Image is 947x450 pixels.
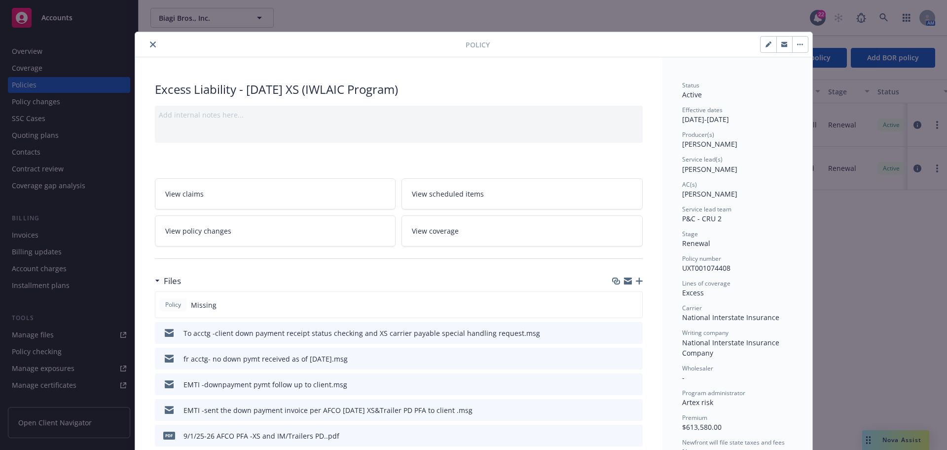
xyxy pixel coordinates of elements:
button: download file [614,431,622,441]
span: [PERSON_NAME] [682,189,737,199]
span: Policy [466,40,490,50]
span: Artex risk [682,398,713,407]
span: Carrier [682,304,702,312]
span: View claims [165,189,204,199]
span: Service lead(s) [682,155,723,164]
button: download file [614,328,622,338]
span: P&C - CRU 2 [682,214,722,223]
span: Renewal [682,239,710,248]
span: Policy [163,300,183,309]
span: UXT001074408 [682,263,730,273]
a: View coverage [401,215,643,246]
div: [DATE] - [DATE] [682,106,793,124]
span: View policy changes [165,226,231,236]
button: close [147,39,159,50]
span: Writing company [682,328,728,337]
span: Wholesaler [682,364,713,372]
button: preview file [630,431,639,441]
a: View scheduled items [401,178,643,209]
span: Effective dates [682,106,723,114]
button: preview file [630,405,639,415]
button: download file [614,379,622,390]
span: View coverage [412,226,459,236]
div: EMTI -downpayment pymt follow up to client.msg [183,379,347,390]
a: View claims [155,178,396,209]
span: [PERSON_NAME] [682,164,737,174]
div: Excess Liability - [DATE] XS (IWLAIC Program) [155,81,643,98]
span: Service lead team [682,205,731,213]
div: 9/1/25-26 AFCO PFA -XS and IM/Trailers PD..pdf [183,431,339,441]
button: download file [614,354,622,364]
div: fr acctg- no down pymt received as of [DATE].msg [183,354,348,364]
div: Excess [682,287,793,298]
span: View scheduled items [412,189,484,199]
span: AC(s) [682,180,697,189]
span: Active [682,90,702,99]
span: $613,580.00 [682,422,722,432]
span: Premium [682,413,707,422]
span: National Interstate Insurance [682,313,779,322]
a: View policy changes [155,215,396,246]
span: Policy number [682,254,721,263]
span: Producer(s) [682,130,714,139]
div: Add internal notes here... [159,110,639,120]
span: Lines of coverage [682,279,730,287]
span: Newfront will file state taxes and fees [682,438,785,447]
span: Program administrator [682,389,745,397]
div: EMTI -sent the down payment invoice per AFCO [DATE] XS&Trailer PD PFA to client .msg [183,405,473,415]
button: preview file [630,379,639,390]
span: National Interstate Insurance Company [682,338,781,358]
span: [PERSON_NAME] [682,139,737,149]
button: preview file [630,354,639,364]
div: To acctg -client down payment receipt status checking and XS carrier payable special handling req... [183,328,540,338]
div: Files [155,275,181,287]
span: pdf [163,432,175,439]
span: Missing [191,300,217,310]
span: Stage [682,230,698,238]
span: Status [682,81,699,89]
button: preview file [630,328,639,338]
button: download file [614,405,622,415]
span: - [682,373,685,382]
h3: Files [164,275,181,287]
